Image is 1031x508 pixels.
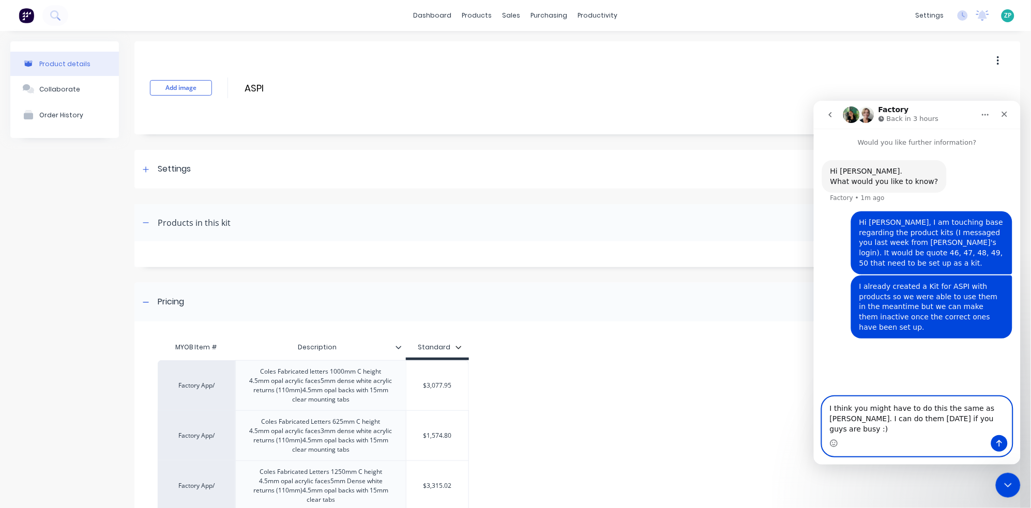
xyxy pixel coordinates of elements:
div: Coles Fabricated Letters 625mm C height 4.5mm opal acrylic faces3mm dense white acrylic returns (... [240,415,402,456]
div: Products in this kit [158,217,231,229]
div: purchasing [526,8,573,23]
div: $3,315.02 [406,473,468,499]
div: Standard [418,343,450,352]
div: Pricing [158,296,184,309]
div: products [457,8,497,23]
div: Description [235,334,400,360]
div: $1,574.80 [406,423,468,449]
div: Settings [158,163,191,176]
div: MYOB Item # [158,337,235,358]
div: Coles Fabricated letters 1000mm C height 4.5mm opal acrylic faces5mm dense white acrylic returns ... [240,365,402,406]
div: productivity [573,8,623,23]
div: Factory App/ [169,431,225,440]
div: Description [235,337,406,358]
span: ZP [1005,11,1012,20]
a: dashboard [408,8,457,23]
button: Order History [10,102,119,128]
div: Factory App/Coles Fabricated Letters 625mm C height 4.5mm opal acrylic faces3mm dense white acryl... [158,410,469,460]
div: Collaborate [39,85,80,93]
div: Factory App/ [169,381,225,390]
div: settings [911,8,949,23]
button: Standard [413,340,467,355]
button: Product details [10,52,119,76]
div: $3,077.95 [406,373,468,398]
iframe: Intercom live chat [814,101,1021,465]
div: Product details [39,60,90,68]
input: Enter kit name [244,81,427,96]
button: Collaborate [10,76,119,102]
button: Add image [150,80,212,96]
img: Factory [19,8,34,23]
div: Factory App/Coles Fabricated letters 1000mm C height 4.5mm opal acrylic faces5mm dense white acry... [158,360,469,410]
div: Coles Fabricated Letters 1250mm C height 4.5mm opal acrylic faces5mm Dense white returns (110mm)4... [240,465,402,506]
div: Order History [39,111,83,119]
iframe: Intercom live chat [996,473,1021,498]
div: Factory App/ [169,481,225,490]
div: sales [497,8,526,23]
